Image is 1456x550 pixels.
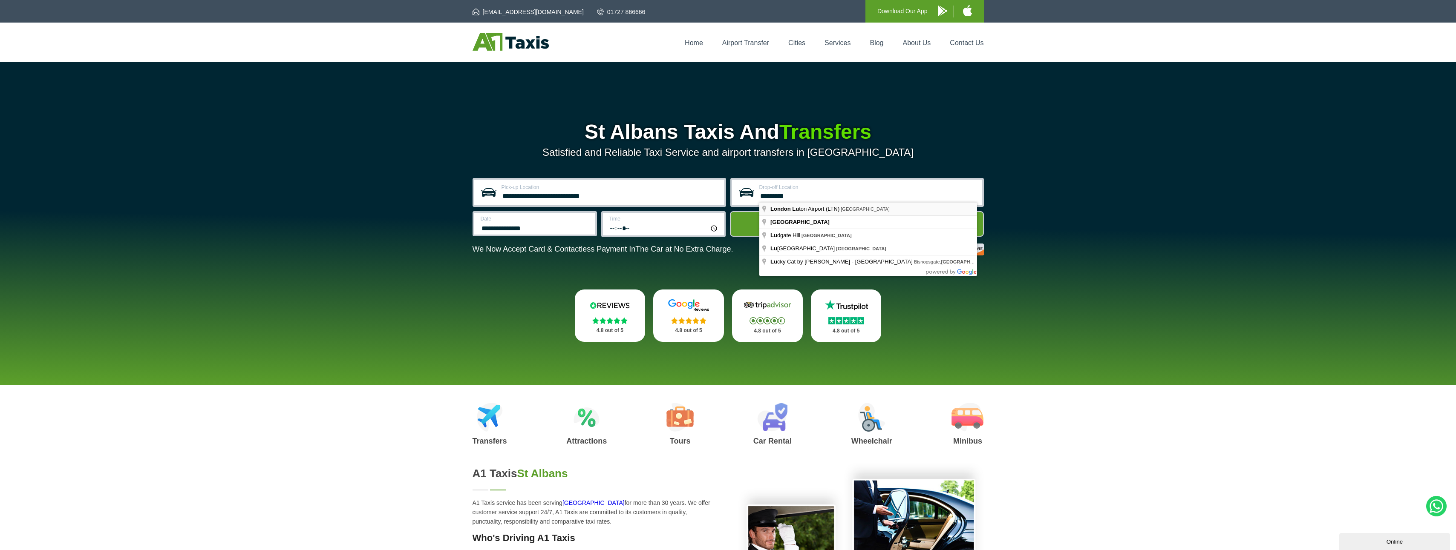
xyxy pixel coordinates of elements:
[635,245,733,253] span: The Car at No Extra Charge.
[477,403,503,432] img: Airport Transfers
[770,245,836,252] span: [GEOGRAPHIC_DATA]
[663,299,714,312] img: Google
[963,5,972,16] img: A1 Taxis iPhone App
[951,403,983,432] img: Minibus
[836,246,886,251] span: [GEOGRAPHIC_DATA]
[473,245,733,254] p: We Now Accept Card & Contactless Payment In
[685,39,703,46] a: Home
[770,206,799,212] span: London Lu
[802,233,852,238] span: [GEOGRAPHIC_DATA]
[759,185,977,190] label: Drop-off Location
[592,317,628,324] img: Stars
[821,299,872,312] img: Trustpilot
[941,259,992,264] span: [GEOGRAPHIC_DATA]
[825,39,851,46] a: Services
[609,216,719,221] label: Time
[841,206,890,212] span: [GEOGRAPHIC_DATA]
[741,326,793,336] p: 4.8 out of 5
[870,39,883,46] a: Blog
[562,499,625,506] a: [GEOGRAPHIC_DATA]
[770,232,777,238] span: Lu
[502,185,719,190] label: Pick-up Location
[481,216,590,221] label: Date
[666,437,694,445] h3: Tours
[722,39,769,46] a: Airport Transfer
[851,437,892,445] h3: Wheelchair
[473,533,718,544] h3: Who's Driving A1 Taxis
[473,122,984,142] h1: St Albans Taxis And
[788,39,805,46] a: Cities
[517,467,568,480] span: St Albans
[858,403,885,432] img: Wheelchair
[951,437,983,445] h3: Minibus
[671,317,706,324] img: Stars
[770,206,841,212] span: ton Airport (LTN)
[663,325,715,336] p: 4.8 out of 5
[732,289,803,342] a: Tripadvisor Stars 4.8 out of 5
[750,317,785,324] img: Stars
[770,219,830,225] span: [GEOGRAPHIC_DATA]
[770,245,777,252] span: Lu
[938,6,947,16] img: A1 Taxis Android App
[828,317,864,324] img: Stars
[473,33,549,51] img: A1 Taxis St Albans LTD
[473,498,718,526] p: A1 Taxis service has been serving for more than 30 years. We offer customer service support 24/7,...
[575,289,646,342] a: Reviews.io Stars 4.8 out of 5
[730,211,984,237] button: Get Quote
[473,467,718,480] h2: A1 Taxis
[753,437,792,445] h3: Car Rental
[653,289,724,342] a: Google Stars 4.8 out of 5
[1339,531,1452,550] iframe: chat widget
[566,437,607,445] h3: Attractions
[820,326,872,336] p: 4.8 out of 5
[770,232,802,238] span: dgate Hill
[779,120,871,143] span: Transfers
[584,325,636,336] p: 4.8 out of 5
[770,258,914,265] span: cky Cat by [PERSON_NAME] - [GEOGRAPHIC_DATA]
[597,8,646,16] a: 01727 866666
[914,259,991,264] span: Bishopsgate,
[574,403,600,432] img: Attractions
[903,39,931,46] a: About Us
[584,299,635,312] img: Reviews.io
[742,299,793,312] img: Tripadvisor
[473,8,584,16] a: [EMAIL_ADDRESS][DOMAIN_NAME]
[473,146,984,158] p: Satisfied and Reliable Taxi Service and airport transfers in [GEOGRAPHIC_DATA]
[757,403,787,432] img: Car Rental
[473,437,507,445] h3: Transfers
[811,289,882,342] a: Trustpilot Stars 4.8 out of 5
[950,39,983,46] a: Contact Us
[666,403,694,432] img: Tours
[877,6,928,17] p: Download Our App
[770,258,777,265] span: Lu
